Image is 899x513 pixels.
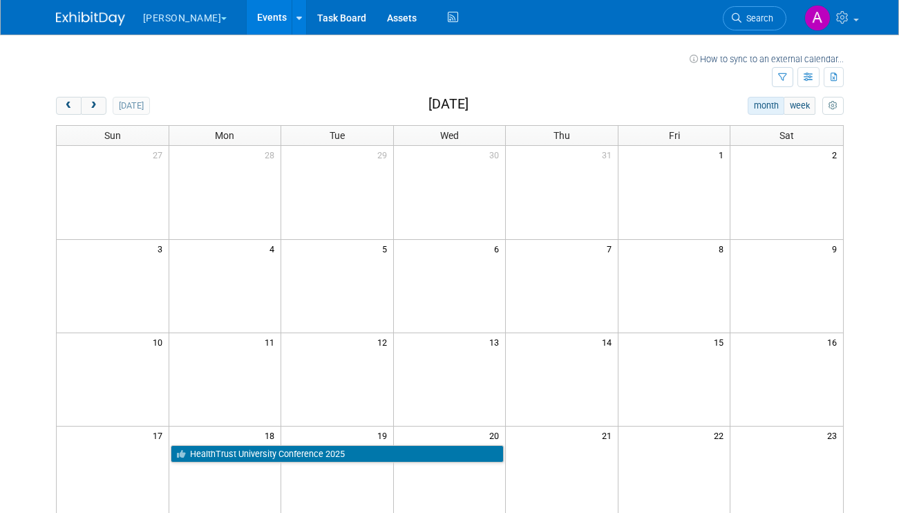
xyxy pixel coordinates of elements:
span: 13 [488,333,505,351]
span: 21 [600,427,618,444]
span: 3 [156,240,169,257]
span: 5 [381,240,393,257]
h2: [DATE] [428,97,469,112]
span: Fri [669,130,680,141]
button: [DATE] [113,97,149,115]
span: 27 [151,146,169,163]
span: 22 [712,427,730,444]
span: 12 [376,333,393,351]
span: Mon [215,130,234,141]
span: 14 [600,333,618,351]
span: Thu [553,130,570,141]
span: Wed [440,130,459,141]
a: How to sync to an external calendar... [690,54,844,64]
span: 9 [831,240,843,257]
span: 4 [268,240,281,257]
span: 11 [263,333,281,351]
span: 29 [376,146,393,163]
button: myCustomButton [822,97,843,115]
button: week [784,97,815,115]
span: Tue [330,130,345,141]
span: 1 [717,146,730,163]
span: 20 [488,427,505,444]
span: 23 [826,427,843,444]
i: Personalize Calendar [829,102,838,111]
span: 7 [605,240,618,257]
img: Aaron Evans [804,5,831,31]
span: 15 [712,333,730,351]
img: ExhibitDay [56,12,125,26]
span: 30 [488,146,505,163]
span: 16 [826,333,843,351]
span: 17 [151,427,169,444]
button: month [748,97,784,115]
span: 31 [600,146,618,163]
span: 19 [376,427,393,444]
button: prev [56,97,82,115]
span: 8 [717,240,730,257]
a: Search [723,6,786,30]
span: Search [741,13,773,24]
a: HealthTrust University Conference 2025 [171,445,504,463]
span: Sun [104,130,121,141]
span: 18 [263,427,281,444]
span: 28 [263,146,281,163]
span: Sat [779,130,794,141]
span: 10 [151,333,169,351]
button: next [81,97,106,115]
span: 6 [493,240,505,257]
span: 2 [831,146,843,163]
